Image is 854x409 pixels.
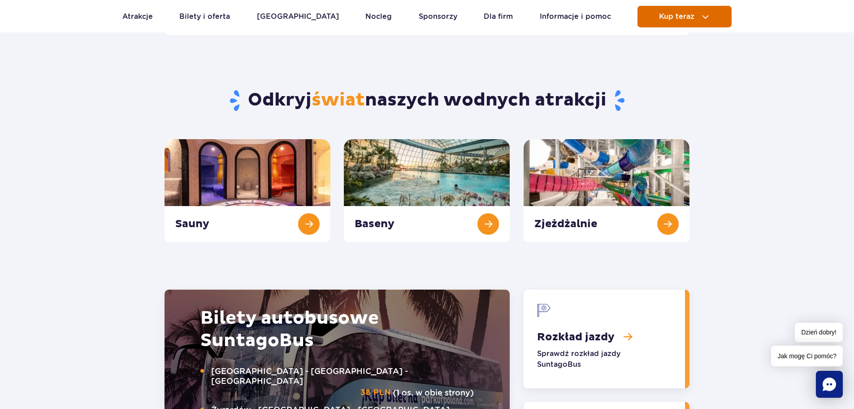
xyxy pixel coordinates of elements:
a: Sauny [165,139,330,242]
a: Atrakcje [122,6,153,27]
a: Rozkład jazdy [524,290,685,388]
span: Dzień dobry! [795,323,843,342]
a: Zjeżdżalnie [524,139,689,242]
a: Baseny [344,139,510,242]
span: Kup teraz [659,13,694,21]
a: Sponsorzy [419,6,457,27]
a: Dla firm [484,6,513,27]
div: Chat [816,371,843,398]
a: Nocleg [365,6,392,27]
button: Kup teraz [637,6,732,27]
a: [GEOGRAPHIC_DATA] [257,6,339,27]
span: Suntago [200,330,279,352]
a: Bilety i oferta [179,6,230,27]
span: Jak mogę Ci pomóc? [771,346,843,366]
p: (1 os. w obie strony) [200,366,474,398]
span: [GEOGRAPHIC_DATA] - [GEOGRAPHIC_DATA] - [GEOGRAPHIC_DATA] [211,366,474,386]
span: świat [312,89,365,111]
h2: Bilety autobusowe Bus [200,307,474,352]
a: Informacje i pomoc [540,6,611,27]
strong: 38 PLN [360,388,391,398]
h2: Odkryj naszych wodnych atrakcji [165,89,689,112]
